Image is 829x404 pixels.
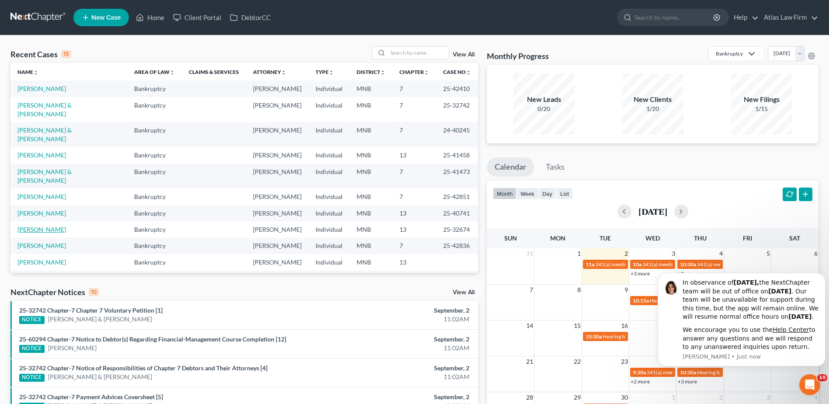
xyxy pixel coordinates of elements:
[169,10,225,25] a: Client Portal
[309,97,350,122] td: Individual
[329,70,334,75] i: unfold_more
[392,254,436,270] td: 13
[246,271,309,287] td: [PERSON_NAME]
[436,164,478,188] td: 25-41473
[525,392,534,403] span: 28
[392,147,436,164] td: 13
[10,287,99,297] div: NextChapter Notices
[89,288,99,296] div: 10
[388,46,449,59] input: Search by name...
[573,320,582,331] span: 15
[436,122,478,147] td: 24-40245
[19,364,267,372] a: 25-32742 Chapter-7 Notice of Responsibilities of Chapter 7 Debtors and Their Attorneys [4]
[453,289,475,296] a: View All
[716,50,743,57] div: Bankruptcy
[127,254,182,270] td: Bankruptcy
[127,80,182,97] td: Bankruptcy
[246,254,309,270] td: [PERSON_NAME]
[392,122,436,147] td: 7
[493,188,517,199] button: month
[576,285,582,295] span: 8
[678,378,697,385] a: +3 more
[309,122,350,147] td: Individual
[603,333,671,340] span: Hearing for [PERSON_NAME]
[17,151,66,159] a: [PERSON_NAME]
[127,238,182,254] td: Bankruptcy
[620,392,629,403] span: 30
[817,374,827,381] span: 10
[573,392,582,403] span: 29
[127,188,182,205] td: Bankruptcy
[638,207,667,216] h2: [DATE]
[325,373,469,381] div: 11:02AM
[309,80,350,97] td: Individual
[132,10,169,25] a: Home
[350,80,392,97] td: MNB
[17,85,66,92] a: [PERSON_NAME]
[525,320,534,331] span: 14
[91,14,121,21] span: New Case
[17,69,38,75] a: Nameunfold_more
[436,147,478,164] td: 25-41458
[246,164,309,188] td: [PERSON_NAME]
[620,320,629,331] span: 16
[325,315,469,324] div: 11:02AM
[350,221,392,237] td: MNB
[550,234,565,242] span: Mon
[487,51,549,61] h3: Monthly Progress
[17,258,66,266] a: [PERSON_NAME]
[645,234,660,242] span: Wed
[350,147,392,164] td: MNB
[392,97,436,122] td: 7
[309,254,350,270] td: Individual
[225,10,275,25] a: DebtorCC
[246,147,309,164] td: [PERSON_NAME]
[525,356,534,367] span: 21
[731,104,792,113] div: 1/15
[61,50,71,58] div: 15
[246,122,309,147] td: [PERSON_NAME]
[760,10,818,25] a: Atlas Law Firm
[350,205,392,221] td: MNB
[309,271,350,287] td: Individual
[48,344,97,352] a: [PERSON_NAME]
[466,70,471,75] i: unfold_more
[538,188,556,199] button: day
[436,221,478,237] td: 25-32674
[635,9,715,25] input: Search by name...
[392,164,436,188] td: 7
[399,69,429,75] a: Chapterunfold_more
[392,238,436,254] td: 7
[517,188,538,199] button: week
[799,374,820,395] iframe: Intercom live chat
[350,238,392,254] td: MNB
[789,234,800,242] span: Sat
[436,97,478,122] td: 25-32742
[525,248,534,259] span: 31
[622,94,683,104] div: New Clients
[680,369,696,376] span: 10:30a
[19,316,45,324] div: NOTICE
[392,188,436,205] td: 7
[350,271,392,287] td: MNB
[436,80,478,97] td: 25-42410
[633,297,649,304] span: 10:15a
[529,285,534,295] span: 7
[654,256,829,372] iframe: Intercom notifications message
[624,285,629,295] span: 9
[309,164,350,188] td: Individual
[436,188,478,205] td: 25-42851
[325,393,469,401] div: September, 2
[246,238,309,254] td: [PERSON_NAME]
[392,221,436,237] td: 13
[631,270,650,277] a: +3 more
[325,335,469,344] div: September, 2
[504,234,517,242] span: Sun
[436,238,478,254] td: 25-42836
[633,369,646,376] span: 9:30a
